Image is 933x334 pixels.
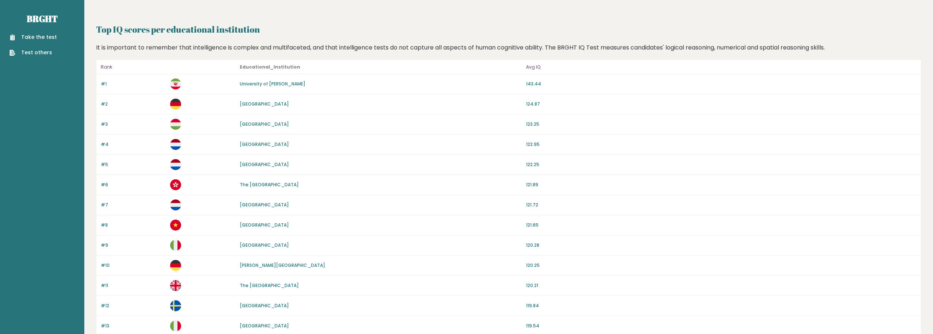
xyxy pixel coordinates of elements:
p: #12 [101,302,166,309]
p: 121.72 [526,202,917,208]
a: [PERSON_NAME][GEOGRAPHIC_DATA] [240,262,325,268]
a: [GEOGRAPHIC_DATA] [240,202,289,208]
a: Brght [27,13,58,25]
p: #7 [101,202,166,208]
img: nl.svg [170,159,181,170]
a: Take the test [10,33,57,41]
p: 122.95 [526,141,917,148]
a: [GEOGRAPHIC_DATA] [240,101,289,107]
p: 121.65 [526,222,917,228]
p: 123.25 [526,121,917,128]
p: 119.54 [526,323,917,329]
p: Avg IQ [526,63,917,71]
a: University of [PERSON_NAME] [240,81,305,87]
img: nl.svg [170,199,181,210]
p: 119.84 [526,302,917,309]
a: [GEOGRAPHIC_DATA] [240,302,289,309]
img: nl.svg [170,139,181,150]
p: 120.21 [526,282,917,289]
a: The [GEOGRAPHIC_DATA] [240,181,299,188]
img: it.svg [170,240,181,251]
img: ir.svg [170,78,181,89]
p: #6 [101,181,166,188]
img: hu.svg [170,119,181,130]
img: it.svg [170,320,181,331]
p: #3 [101,121,166,128]
a: [GEOGRAPHIC_DATA] [240,222,289,228]
p: #11 [101,282,166,289]
a: [GEOGRAPHIC_DATA] [240,141,289,147]
p: 120.25 [526,262,917,269]
a: [GEOGRAPHIC_DATA] [240,242,289,248]
h2: Top IQ scores per educational institution [96,23,921,36]
p: #13 [101,323,166,329]
p: #9 [101,242,166,249]
p: Rank [101,63,166,71]
p: #1 [101,81,166,87]
img: hk.svg [170,179,181,190]
a: The [GEOGRAPHIC_DATA] [240,282,299,289]
p: #5 [101,161,166,168]
p: 120.28 [526,242,917,249]
a: [GEOGRAPHIC_DATA] [240,323,289,329]
img: de.svg [170,260,181,271]
p: #8 [101,222,166,228]
p: 143.44 [526,81,917,87]
img: vn.svg [170,220,181,231]
a: [GEOGRAPHIC_DATA] [240,121,289,127]
img: se.svg [170,300,181,311]
a: Test others [10,49,57,56]
p: #10 [101,262,166,269]
p: 121.89 [526,181,917,188]
p: 122.25 [526,161,917,168]
p: 124.87 [526,101,917,107]
b: Educational_Institution [240,64,300,70]
p: #2 [101,101,166,107]
div: It is important to remember that intelligence is complex and multifaceted, and that intelligence ... [93,43,924,52]
img: gb.svg [170,280,181,291]
img: de.svg [170,99,181,110]
a: [GEOGRAPHIC_DATA] [240,161,289,168]
p: #4 [101,141,166,148]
